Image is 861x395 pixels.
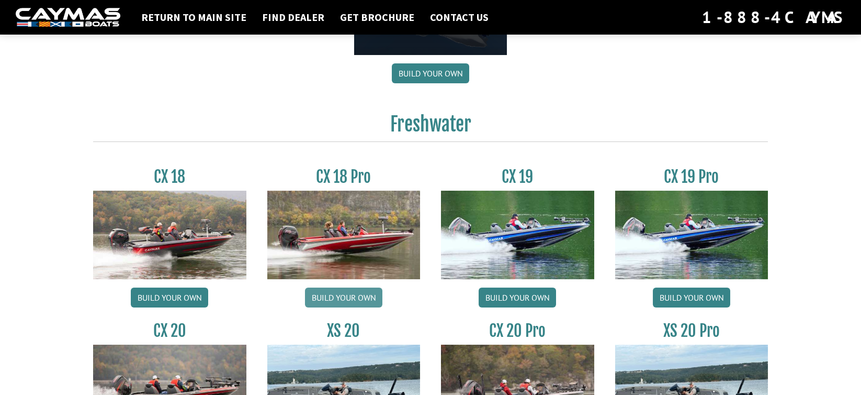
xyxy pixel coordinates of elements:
[131,288,208,308] a: Build your own
[441,321,594,341] h3: CX 20 Pro
[93,321,246,341] h3: CX 20
[653,288,730,308] a: Build your own
[93,191,246,279] img: CX-18S_thumbnail.jpg
[267,321,421,341] h3: XS 20
[615,321,768,341] h3: XS 20 Pro
[136,10,252,24] a: Return to main site
[267,167,421,186] h3: CX 18 Pro
[257,10,330,24] a: Find Dealer
[305,288,382,308] a: Build your own
[702,6,845,29] div: 1-888-4CAYMAS
[425,10,494,24] a: Contact Us
[615,191,768,279] img: CX19_thumbnail.jpg
[479,288,556,308] a: Build your own
[267,191,421,279] img: CX-18SS_thumbnail.jpg
[93,167,246,186] h3: CX 18
[441,191,594,279] img: CX19_thumbnail.jpg
[16,8,120,27] img: white-logo-c9c8dbefe5ff5ceceb0f0178aa75bf4bb51f6bca0971e226c86eb53dfe498488.png
[392,63,469,83] a: Build your own
[441,167,594,186] h3: CX 19
[93,113,768,142] h2: Freshwater
[615,167,768,186] h3: CX 19 Pro
[335,10,420,24] a: Get Brochure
